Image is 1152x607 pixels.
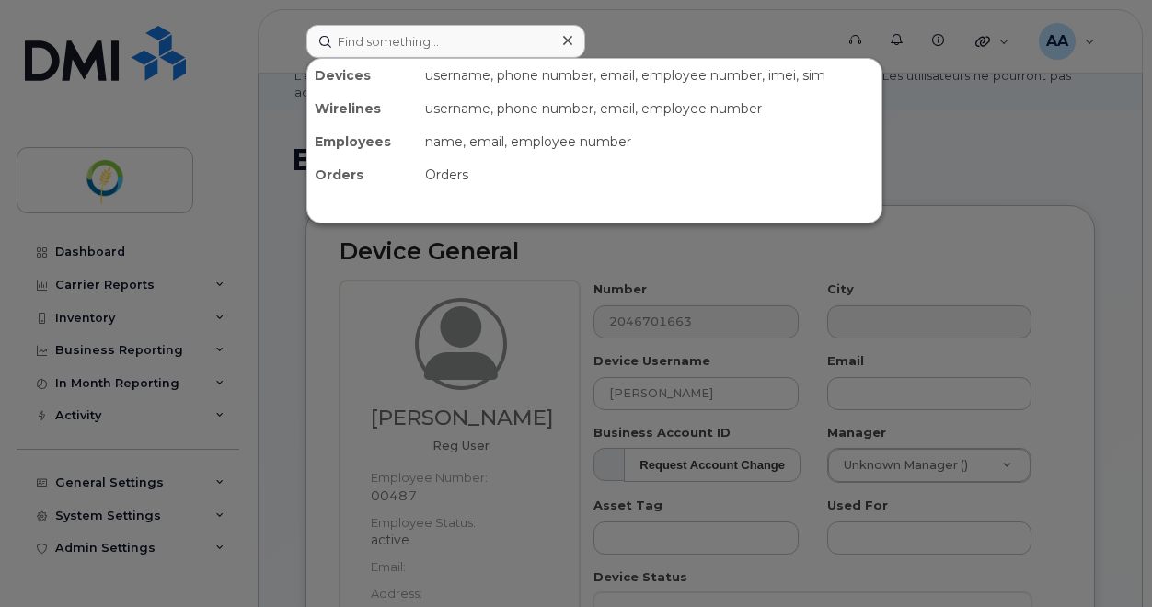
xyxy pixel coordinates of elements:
div: Orders [418,158,881,191]
div: name, email, employee number [418,125,881,158]
div: Employees [307,125,418,158]
div: username, phone number, email, employee number [418,92,881,125]
input: Find something... [306,25,585,58]
div: Orders [307,158,418,191]
div: Wirelines [307,92,418,125]
div: username, phone number, email, employee number, imei, sim [418,59,881,92]
div: Devices [307,59,418,92]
